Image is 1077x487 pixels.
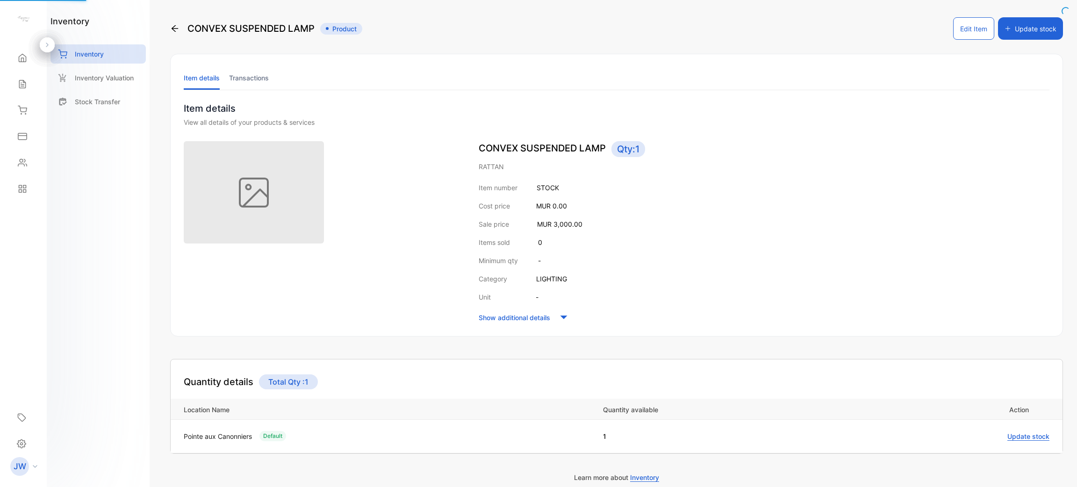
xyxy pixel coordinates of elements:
img: logo [16,12,30,26]
p: 0 [538,237,542,247]
p: Pointe aux Canonniers [184,431,252,441]
span: MUR 3,000.00 [537,220,582,228]
button: Update stock [998,17,1063,40]
img: item [184,141,324,243]
span: Update stock [1007,432,1049,441]
p: Total Qty : 1 [259,374,318,389]
iframe: LiveChat chat widget [1038,448,1077,487]
div: CONVEX SUSPENDED LAMP [170,17,362,40]
p: Action [858,403,1029,415]
p: Cost price [479,201,510,211]
p: Item number [479,183,517,193]
p: STOCK [537,183,559,193]
p: LIGHTING [536,274,567,284]
p: Learn more about [170,473,1063,482]
p: 1 [603,431,845,441]
p: Items sold [479,237,510,247]
p: JW [14,460,26,473]
h4: Quantity details [184,375,253,389]
a: Stock Transfer [50,92,146,111]
p: Location Name [184,403,593,415]
p: Unit [479,292,491,302]
p: Show additional details [479,313,550,322]
p: Minimum qty [479,256,518,265]
p: CONVEX SUSPENDED LAMP [479,141,1049,157]
p: RATTAN [479,162,1049,172]
span: Qty: 1 [611,141,645,157]
div: View all details of your products & services [184,117,1049,127]
p: - [536,292,538,302]
p: Sale price [479,219,509,229]
p: - [538,256,541,265]
span: Product [320,23,362,35]
h1: inventory [50,15,89,28]
a: Inventory Valuation [50,68,146,87]
p: Category [479,274,507,284]
li: Transactions [229,66,269,90]
span: Inventory [630,473,659,482]
div: Default [259,431,286,441]
p: Inventory Valuation [75,73,134,83]
p: Quantity available [603,403,845,415]
p: Item details [184,101,1049,115]
a: Inventory [50,44,146,64]
p: Stock Transfer [75,97,120,107]
li: Item details [184,66,220,90]
span: MUR 0.00 [536,202,567,210]
button: Edit Item [953,17,994,40]
p: Inventory [75,49,104,59]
